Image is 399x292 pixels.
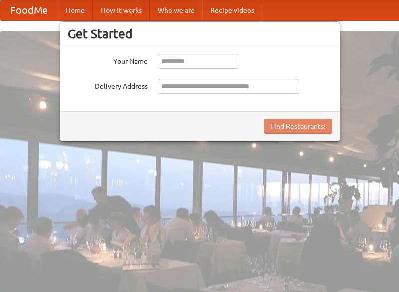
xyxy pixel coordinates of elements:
label: Delivery Address [68,79,148,91]
a: Recipe videos [202,0,262,20]
a: Who we are [150,0,202,20]
button: Find Restaurants! [264,119,332,134]
label: Your Name [68,54,148,66]
a: Home [58,0,93,20]
a: How it works [93,0,150,20]
a: FoodMe [0,0,58,20]
h3: Get Started [68,26,332,41]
